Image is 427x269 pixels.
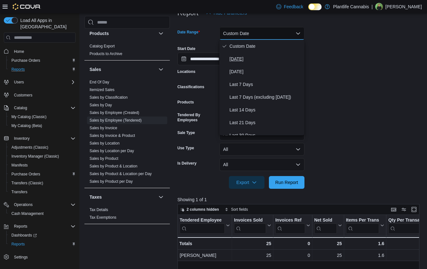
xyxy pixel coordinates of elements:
button: My Catalog (Classic) [6,112,78,121]
span: Users [14,80,24,85]
a: Sales by Employee (Created) [90,110,139,115]
button: Sales [157,66,165,73]
div: Invoices Ref [275,217,305,223]
span: My Catalog (Beta) [11,123,42,128]
h3: Taxes [90,194,102,200]
a: Sales by Location [90,141,120,145]
span: [DATE] [230,68,302,75]
a: Products to Archive [90,52,122,56]
span: Manifests [11,163,28,168]
span: Inventory Manager (Classic) [11,154,59,159]
span: Reports [11,242,25,247]
div: Invoices Sold [234,217,266,234]
span: Home [11,47,76,55]
a: Settings [11,253,30,261]
p: | [371,3,373,11]
span: Reports [14,224,27,229]
span: Manifests [9,161,76,169]
span: Reports [11,67,25,72]
div: Products [84,42,170,60]
a: End Of Day [90,80,109,84]
h3: Sales [90,66,101,73]
div: 1.6 [346,251,384,259]
span: Last 14 Days [230,106,302,114]
button: Export [229,176,264,189]
button: Invoices Sold [234,217,271,234]
label: Start Date [177,46,196,51]
span: Dashboards [9,231,76,239]
a: Purchase Orders [9,57,43,64]
div: Net Sold [314,217,337,223]
a: Sales by Day [90,103,112,107]
div: Items Per Transaction [346,217,379,223]
span: Run Report [275,179,298,186]
button: All [219,158,304,171]
a: Dashboards [6,231,78,240]
a: Feedback [274,0,306,13]
span: Operations [14,202,33,207]
a: Sales by Invoice & Product [90,133,135,138]
a: Transfers [9,188,30,196]
span: Sort fields [231,207,248,212]
button: Tendered Employee [180,217,230,234]
a: My Catalog (Beta) [9,122,45,130]
button: Enter fullscreen [410,206,418,213]
span: Users [11,78,76,86]
span: Inventory [11,135,76,142]
span: Inventory [14,136,30,141]
label: Locations [177,69,196,74]
label: Is Delivery [177,161,197,166]
div: Items Per Transaction [346,217,379,234]
span: Last 21 Days [230,119,302,126]
a: Sales by Product per Day [90,179,133,184]
a: Reports [9,240,27,248]
button: Items Per Transaction [346,217,384,234]
span: Catalog Export [90,44,115,49]
a: My Catalog (Classic) [9,113,49,121]
button: Inventory [1,134,78,143]
img: Cova [13,4,41,10]
a: Tax Details [90,208,108,212]
button: Catalog [11,104,30,112]
span: Operations [11,201,76,209]
button: Customers [1,90,78,100]
div: Invoices Ref [275,217,305,234]
button: Reports [1,222,78,231]
a: Reports [9,66,27,73]
div: Tendered Employee [180,217,225,223]
span: Sales by Day [90,103,112,108]
span: Transfers (Classic) [9,179,76,187]
span: Adjustments (Classic) [9,144,76,151]
button: Products [157,30,165,37]
span: [DATE] [230,55,302,63]
div: 1.6 [346,240,384,247]
span: Reports [11,223,76,230]
button: Purchase Orders [6,170,78,179]
a: Purchase Orders [9,170,43,178]
button: Sort fields [222,206,250,213]
span: Catalog [14,105,27,110]
span: My Catalog (Beta) [9,122,76,130]
span: Transfers [11,189,27,195]
a: Sales by Product & Location per Day [90,172,152,176]
button: Reports [6,240,78,249]
div: Dave Dalphond [375,3,383,11]
span: Last 7 Days [230,81,302,88]
button: Manifests [6,161,78,170]
span: Settings [11,253,76,261]
button: Users [1,78,78,87]
span: Feedback [284,4,303,10]
a: Sales by Classification [90,95,128,100]
a: Sales by Product & Location [90,164,137,168]
button: Catalog [1,103,78,112]
span: Transfers [9,188,76,196]
label: Classifications [177,84,204,89]
button: Adjustments (Classic) [6,143,78,152]
input: Press the down key to open a popover containing a calendar. [177,53,238,65]
span: Customers [11,91,76,99]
